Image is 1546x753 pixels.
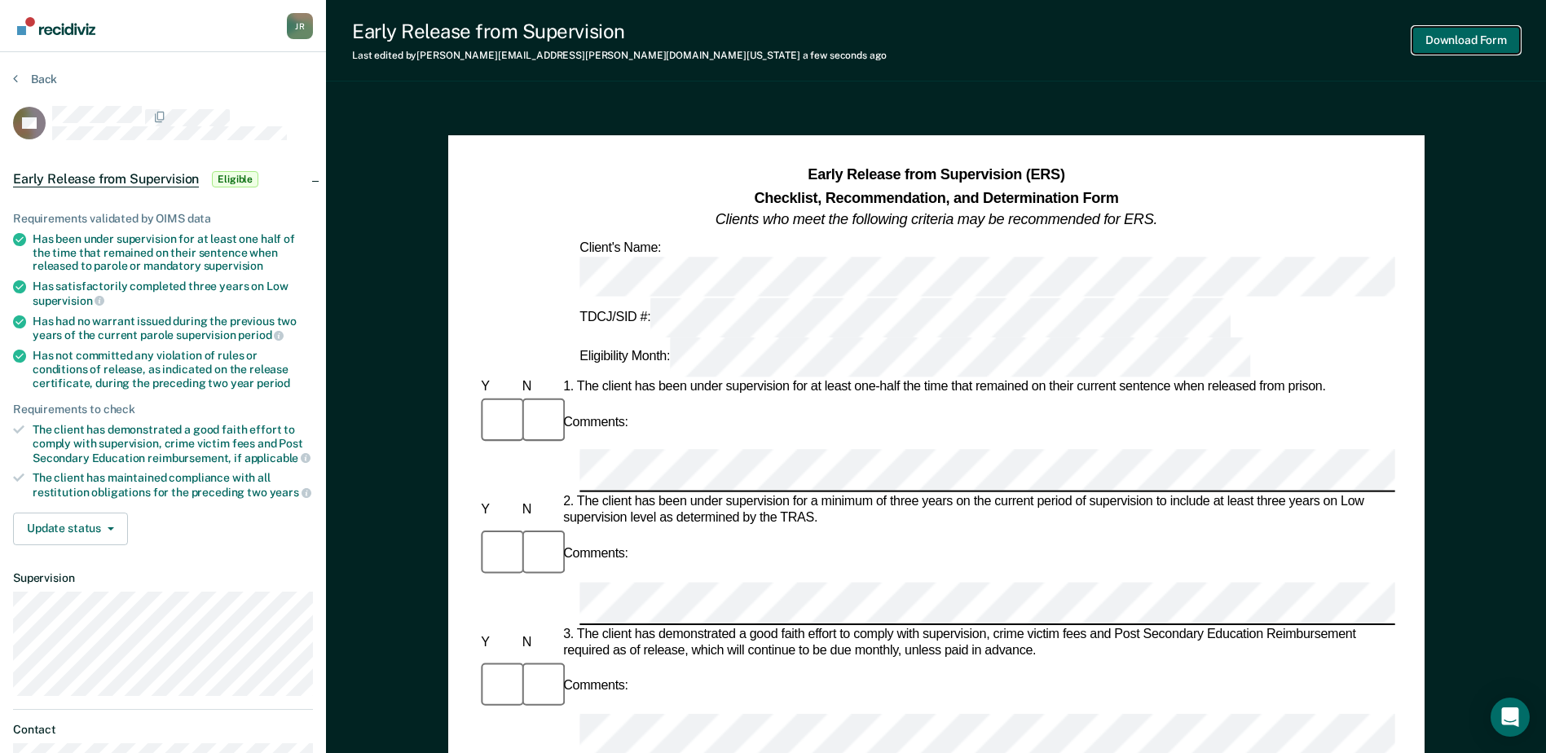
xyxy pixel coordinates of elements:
[33,471,313,499] div: The client has maintained compliance with all restitution obligations for the preceding two
[204,259,263,272] span: supervision
[560,495,1395,527] div: 2. The client has been under supervision for a minimum of three years on the current period of su...
[13,171,199,187] span: Early Release from Supervision
[13,723,313,737] dt: Contact
[560,379,1395,395] div: 1. The client has been under supervision for at least one-half the time that remained on their cu...
[13,403,313,416] div: Requirements to check
[518,503,559,519] div: N
[13,571,313,585] dt: Supervision
[33,294,104,307] span: supervision
[33,349,313,390] div: Has not committed any violation of rules or conditions of release, as indicated on the release ce...
[352,20,887,43] div: Early Release from Supervision
[808,167,1064,183] strong: Early Release from Supervision (ERS)
[33,423,313,465] div: The client has demonstrated a good faith effort to comply with supervision, crime victim fees and...
[244,451,311,465] span: applicable
[1412,27,1520,54] button: Download Form
[803,50,887,61] span: a few seconds ago
[17,17,95,35] img: Recidiviz
[352,50,887,61] div: Last edited by [PERSON_NAME][EMAIL_ADDRESS][PERSON_NAME][DOMAIN_NAME][US_STATE]
[560,546,632,562] div: Comments:
[257,376,290,390] span: period
[716,211,1157,227] em: Clients who meet the following criteria may be recommended for ERS.
[478,635,518,651] div: Y
[287,13,313,39] div: J R
[13,72,57,86] button: Back
[560,414,632,430] div: Comments:
[560,627,1395,659] div: 3. The client has demonstrated a good faith effort to comply with supervision, crime victim fees ...
[212,171,258,187] span: Eligible
[518,635,559,651] div: N
[1491,698,1530,737] div: Open Intercom Messenger
[33,315,313,342] div: Has had no warrant issued during the previous two years of the current parole supervision
[13,212,313,226] div: Requirements validated by OIMS data
[478,379,518,395] div: Y
[13,513,128,545] button: Update status
[754,189,1118,205] strong: Checklist, Recommendation, and Determination Form
[287,13,313,39] button: Profile dropdown button
[33,280,313,307] div: Has satisfactorily completed three years on Low
[576,297,1234,337] div: TDCJ/SID #:
[270,486,311,499] span: years
[33,232,313,273] div: Has been under supervision for at least one half of the time that remained on their sentence when...
[238,328,284,341] span: period
[518,379,559,395] div: N
[478,503,518,519] div: Y
[560,679,632,695] div: Comments:
[576,337,1253,377] div: Eligibility Month:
